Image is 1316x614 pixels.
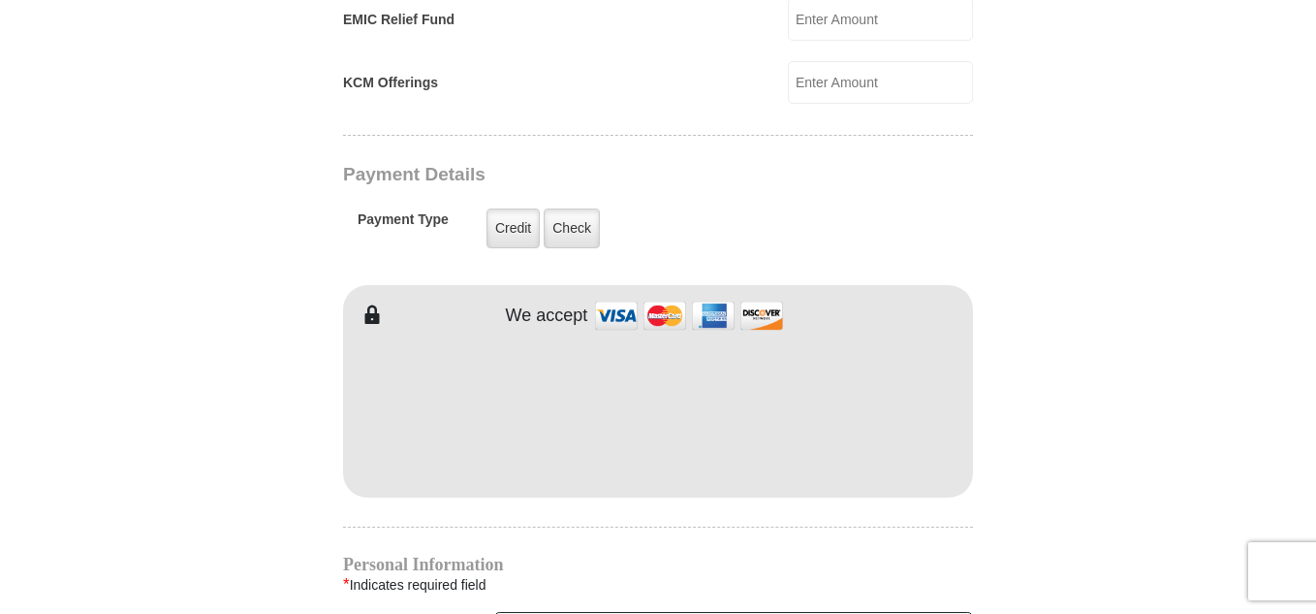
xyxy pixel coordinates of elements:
div: Indicates required field [343,572,973,598]
h3: Payment Details [343,164,837,186]
h4: We accept [506,306,588,327]
input: Enter Amount [788,61,973,104]
label: KCM Offerings [343,73,438,93]
h4: Personal Information [343,557,973,572]
label: Check [544,209,600,248]
h5: Payment Type [358,211,449,238]
label: Credit [486,209,540,248]
img: credit cards accepted [592,295,786,337]
label: EMIC Relief Fund [343,10,454,30]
